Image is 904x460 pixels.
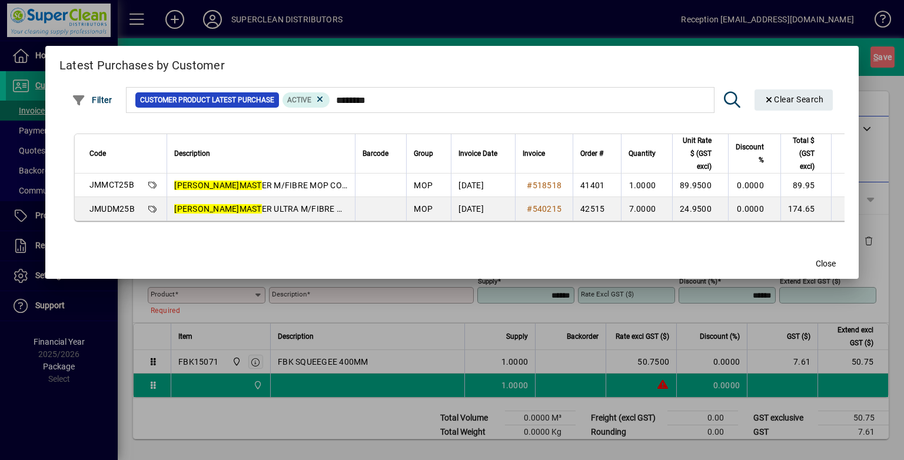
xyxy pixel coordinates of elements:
[573,174,621,197] td: 41401
[523,179,566,192] a: #518518
[728,197,780,221] td: 0.0000
[140,94,274,106] span: Customer Product Latest Purchase
[788,134,826,173] div: Total $ (GST excl)
[174,204,430,214] span: ER ULTRA M/FIBRE MOP HEAD 25CM - BLUE
[69,89,115,111] button: Filter
[282,92,330,108] mat-chip: Product Activation Status: Active
[523,147,545,160] span: Invoice
[414,204,433,214] span: MOP
[523,202,566,215] a: #540215
[174,204,239,214] em: [PERSON_NAME]
[736,141,764,166] span: Discount %
[363,147,388,160] span: Barcode
[414,147,444,160] div: Group
[755,89,833,111] button: Clear
[458,147,497,160] span: Invoice Date
[788,134,815,173] span: Total $ (GST excl)
[174,147,348,160] div: Description
[451,174,515,197] td: [DATE]
[89,180,134,189] span: JMMCT25B
[580,147,614,160] div: Order #
[72,95,112,105] span: Filter
[672,174,728,197] td: 89.9500
[174,181,425,190] span: ER M/FIBRE MOP COMPLETE 25CM - BLUE
[89,204,135,214] span: JMUDM25B
[580,147,603,160] span: Order #
[451,197,515,221] td: [DATE]
[89,147,160,160] div: Code
[807,253,845,274] button: Close
[680,134,722,173] div: Unit Rate $ (GST excl)
[363,147,399,160] div: Barcode
[533,204,562,214] span: 540215
[621,174,672,197] td: 1.0000
[45,46,859,80] h2: Latest Purchases by Customer
[764,95,824,104] span: Clear Search
[680,134,712,173] span: Unit Rate $ (GST excl)
[287,96,311,104] span: Active
[240,204,262,214] em: MAST
[458,147,508,160] div: Invoice Date
[816,258,836,270] span: Close
[672,197,728,221] td: 24.9500
[728,174,780,197] td: 0.0000
[533,181,562,190] span: 518518
[240,181,262,190] em: MAST
[174,181,239,190] em: [PERSON_NAME]
[629,147,656,160] span: Quantity
[527,181,532,190] span: #
[174,147,210,160] span: Description
[414,147,433,160] span: Group
[629,147,666,160] div: Quantity
[780,197,832,221] td: 174.65
[523,147,566,160] div: Invoice
[736,141,775,166] div: Discount %
[414,181,433,190] span: MOP
[621,197,672,221] td: 7.0000
[89,147,106,160] span: Code
[573,197,621,221] td: 42515
[527,204,532,214] span: #
[780,174,832,197] td: 89.95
